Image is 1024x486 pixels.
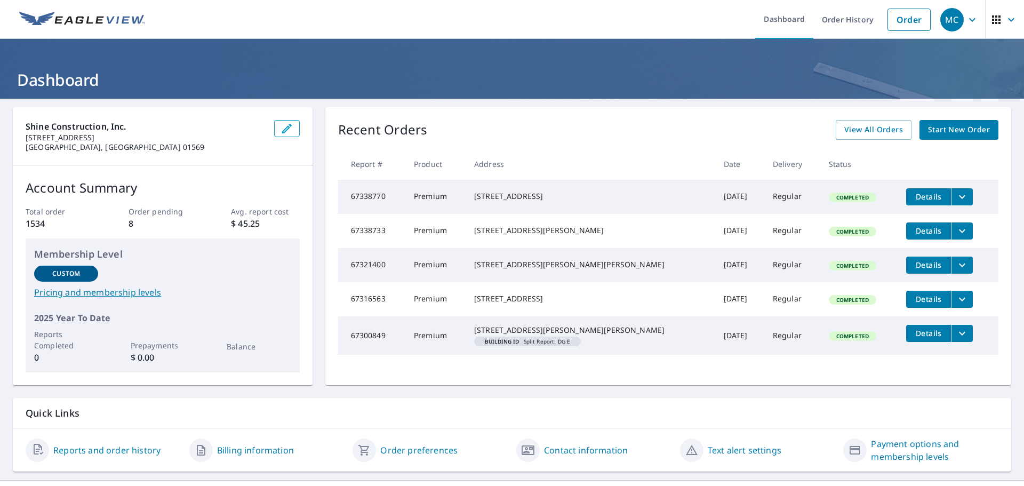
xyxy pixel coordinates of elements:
[338,316,405,355] td: 67300849
[951,188,973,205] button: filesDropdownBtn-67338770
[715,214,764,248] td: [DATE]
[19,12,145,28] img: EV Logo
[820,148,898,180] th: Status
[906,291,951,308] button: detailsBtn-67316563
[231,206,299,217] p: Avg. report cost
[764,214,820,248] td: Regular
[764,316,820,355] td: Regular
[951,257,973,274] button: filesDropdownBtn-67321400
[34,351,98,364] p: 0
[951,325,973,342] button: filesDropdownBtn-67300849
[405,248,466,282] td: Premium
[26,133,266,142] p: [STREET_ADDRESS]
[830,262,875,269] span: Completed
[217,444,294,457] a: Billing information
[129,217,197,230] p: 8
[836,120,911,140] a: View All Orders
[951,291,973,308] button: filesDropdownBtn-67316563
[764,180,820,214] td: Regular
[34,247,291,261] p: Membership Level
[231,217,299,230] p: $ 45.25
[405,282,466,316] td: Premium
[919,120,998,140] a: Start New Order
[338,180,405,214] td: 67338770
[715,180,764,214] td: [DATE]
[34,286,291,299] a: Pricing and membership levels
[405,180,466,214] td: Premium
[26,407,998,420] p: Quick Links
[380,444,458,457] a: Order preferences
[715,316,764,355] td: [DATE]
[13,69,1011,91] h1: Dashboard
[227,341,291,352] p: Balance
[338,248,405,282] td: 67321400
[887,9,931,31] a: Order
[715,148,764,180] th: Date
[338,148,405,180] th: Report #
[338,214,405,248] td: 67338733
[951,222,973,240] button: filesDropdownBtn-67338733
[715,248,764,282] td: [DATE]
[844,123,903,137] span: View All Orders
[131,340,195,351] p: Prepayments
[474,259,707,270] div: [STREET_ADDRESS][PERSON_NAME][PERSON_NAME]
[715,282,764,316] td: [DATE]
[338,282,405,316] td: 67316563
[871,437,998,463] a: Payment options and membership levels
[830,194,875,201] span: Completed
[906,188,951,205] button: detailsBtn-67338770
[913,260,945,270] span: Details
[544,444,628,457] a: Contact information
[466,148,715,180] th: Address
[52,269,80,278] p: Custom
[26,120,266,133] p: Shine Construction, Inc.
[131,351,195,364] p: $ 0.00
[485,339,519,344] em: Building ID
[474,225,707,236] div: [STREET_ADDRESS][PERSON_NAME]
[940,8,964,31] div: MC
[764,282,820,316] td: Regular
[405,316,466,355] td: Premium
[913,294,945,304] span: Details
[474,293,707,304] div: [STREET_ADDRESS]
[34,329,98,351] p: Reports Completed
[913,328,945,338] span: Details
[474,325,707,336] div: [STREET_ADDRESS][PERSON_NAME][PERSON_NAME]
[830,296,875,304] span: Completed
[913,226,945,236] span: Details
[474,191,707,202] div: [STREET_ADDRESS]
[405,214,466,248] td: Premium
[830,228,875,235] span: Completed
[913,192,945,202] span: Details
[764,248,820,282] td: Regular
[26,217,94,230] p: 1534
[34,312,291,324] p: 2025 Year To Date
[26,178,300,197] p: Account Summary
[906,222,951,240] button: detailsBtn-67338733
[928,123,990,137] span: Start New Order
[53,444,161,457] a: Reports and order history
[338,120,428,140] p: Recent Orders
[129,206,197,217] p: Order pending
[478,339,577,344] span: Split Report: DG E
[830,332,875,340] span: Completed
[708,444,781,457] a: Text alert settings
[26,206,94,217] p: Total order
[906,257,951,274] button: detailsBtn-67321400
[26,142,266,152] p: [GEOGRAPHIC_DATA], [GEOGRAPHIC_DATA] 01569
[906,325,951,342] button: detailsBtn-67300849
[405,148,466,180] th: Product
[764,148,820,180] th: Delivery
